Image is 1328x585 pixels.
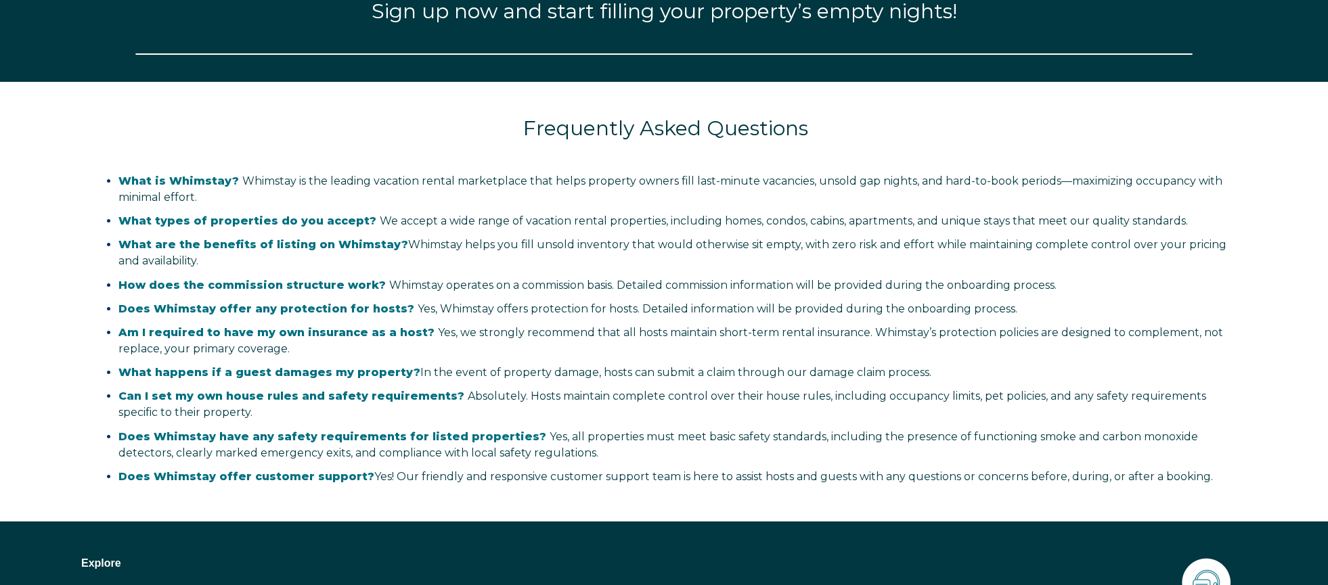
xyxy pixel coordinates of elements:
[118,326,1223,355] span: Yes, we strongly recommend that all hosts maintain short-term rental insurance. Whimstay’s protec...
[118,430,546,443] span: Does Whimstay have any safety requirements for listed properties?
[118,214,1188,227] span: We accept a wide range of vacation rental properties, including homes, condos, cabins, apartments...
[118,279,1057,291] span: Whimstay operates on a commission basis. Detailed commission information will be provided during ...
[118,430,1198,459] span: Yes, all properties must meet basic safety standards, including the presence of functioning smoke...
[118,302,414,315] span: Does Whimstay offer any protection for hosts?
[118,174,1222,204] span: Whimstay is the leading vacation rental marketplace that helps property owners fill last-minute v...
[118,390,464,402] span: Can I set my own house rules and safety requirements?
[118,174,239,187] span: What is Whimstay?
[118,214,376,227] span: What types of properties do you accept?
[523,116,808,141] span: Frequently Asked Questions
[118,366,420,379] strong: What happens if a guest damages my property?
[118,390,1206,419] span: Absolutely. Hosts maintain complete control over their house rules, including occupancy limits, p...
[118,366,931,379] span: In the event of property damage, hosts can submit a claim through our damage claim process.
[118,279,386,291] span: How does the commission structure work?
[118,238,1226,267] span: Whimstay helps you fill unsold inventory that would otherwise sit empty, with zero risk and effor...
[118,302,1017,315] span: Yes, Whimstay offers protection for hosts. Detailed information will be provided during the onboa...
[118,326,435,339] span: Am I required to have my own insurance as a host?
[118,470,374,483] strong: Does Whimstay offer customer support?
[81,557,121,569] span: Explore
[118,470,1213,483] span: Yes! Our friendly and responsive customer support team is here to assist hosts and guests with an...
[118,238,408,251] strong: What are the benefits of listing on Whimstay?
